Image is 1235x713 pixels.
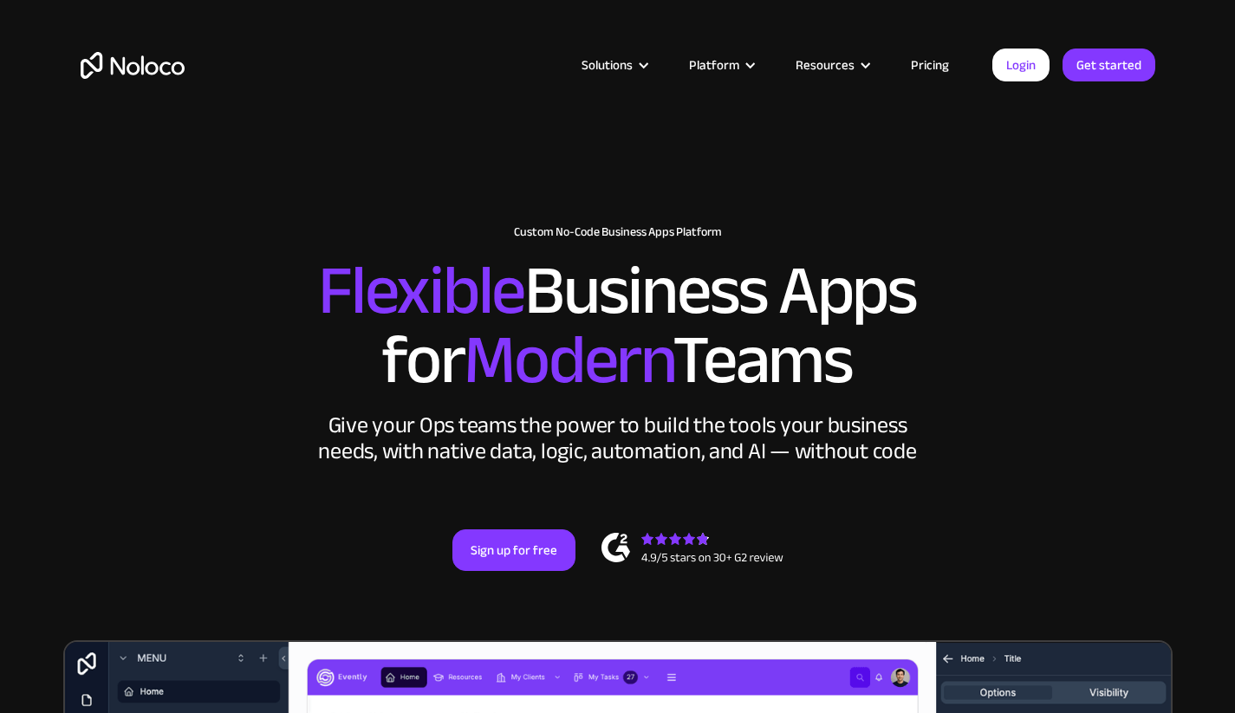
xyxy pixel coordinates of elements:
a: Login [992,49,1050,81]
span: Modern [464,295,673,425]
div: Solutions [560,54,667,76]
a: Sign up for free [452,529,575,571]
h2: Business Apps for Teams [81,256,1155,395]
a: Get started [1063,49,1155,81]
a: Pricing [889,54,971,76]
span: Flexible [318,226,524,355]
div: Platform [689,54,739,76]
a: home [81,52,185,79]
div: Give your Ops teams the power to build the tools your business needs, with native data, logic, au... [315,412,921,464]
div: Resources [774,54,889,76]
div: Solutions [582,54,633,76]
div: Platform [667,54,774,76]
h1: Custom No-Code Business Apps Platform [81,225,1155,239]
div: Resources [796,54,855,76]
